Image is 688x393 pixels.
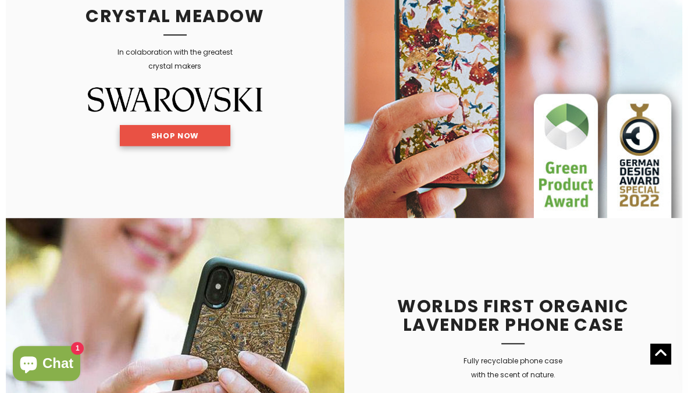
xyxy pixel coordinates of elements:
img: Swarovski Logo [88,87,262,111]
span: Worlds first organic Lavender phone case [397,294,629,337]
span: CRYSTAL MEADOW [85,3,264,28]
a: Shop Now [120,125,230,146]
span: Shop Now [151,130,199,141]
span: Fully recyclable phone case with the scent of nature. [464,356,562,380]
span: In colaboration with the greatest crystal makers [88,47,262,103]
inbox-online-store-chat: Shopify online store chat [9,346,84,384]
